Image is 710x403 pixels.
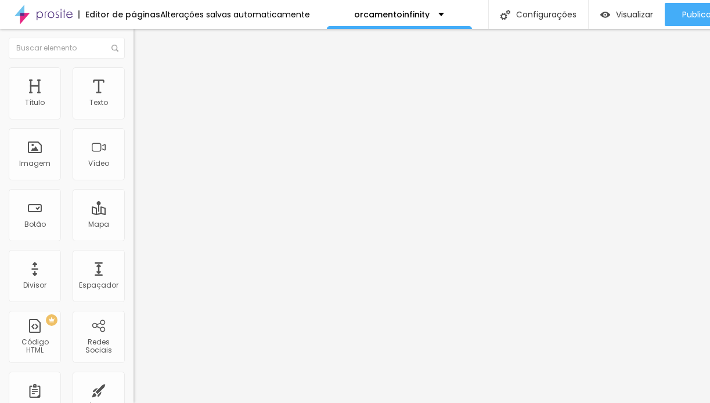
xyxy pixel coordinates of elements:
div: Redes Sociais [75,338,121,355]
div: Código HTML [12,338,57,355]
div: Divisor [23,281,46,289]
div: Imagem [19,159,51,168]
button: Visualizar [589,3,665,26]
div: Espaçador [79,281,118,289]
div: Título [25,99,45,107]
span: Visualizar [616,10,653,19]
div: Texto [89,99,108,107]
input: Buscar elemento [9,38,125,59]
div: Mapa [88,220,109,228]
div: Editor de páginas [78,10,160,19]
img: view-1.svg [600,10,610,20]
img: Icone [111,45,118,52]
div: Botão [24,220,46,228]
p: orcamentoinfinity [354,10,430,19]
div: Alterações salvas automaticamente [160,10,310,19]
img: Icone [500,10,510,20]
div: Vídeo [88,159,109,168]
